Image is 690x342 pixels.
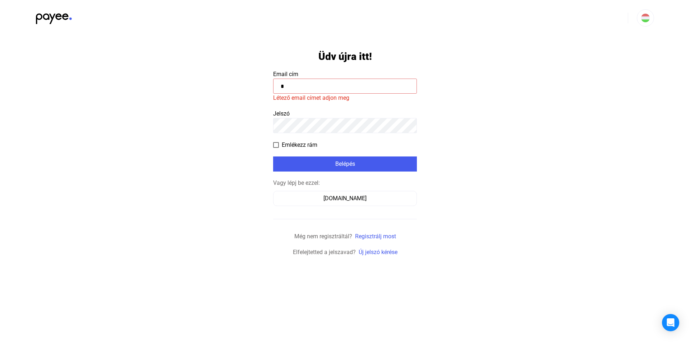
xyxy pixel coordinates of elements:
[318,50,372,63] h1: Üdv újra itt!
[282,141,317,149] span: Emlékezz rám
[273,179,417,187] div: Vagy lépj be ezzel:
[359,249,397,256] a: Új jelszó kérése
[637,9,654,27] button: HU
[641,14,650,22] img: HU
[276,194,414,203] div: [DOMAIN_NAME]
[273,71,298,78] span: Email cím
[273,94,417,102] mat-error: Létező email címet adjon meg
[273,195,417,202] a: [DOMAIN_NAME]
[36,9,72,24] img: black-payee-blue-dot.svg
[293,249,356,256] span: Elfelejtetted a jelszavad?
[275,160,415,168] div: Belépés
[662,314,679,331] div: Open Intercom Messenger
[355,233,396,240] a: Regisztrálj most
[273,156,417,172] button: Belépés
[273,110,290,117] span: Jelszó
[294,233,352,240] span: Még nem regisztráltál?
[273,191,417,206] button: [DOMAIN_NAME]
